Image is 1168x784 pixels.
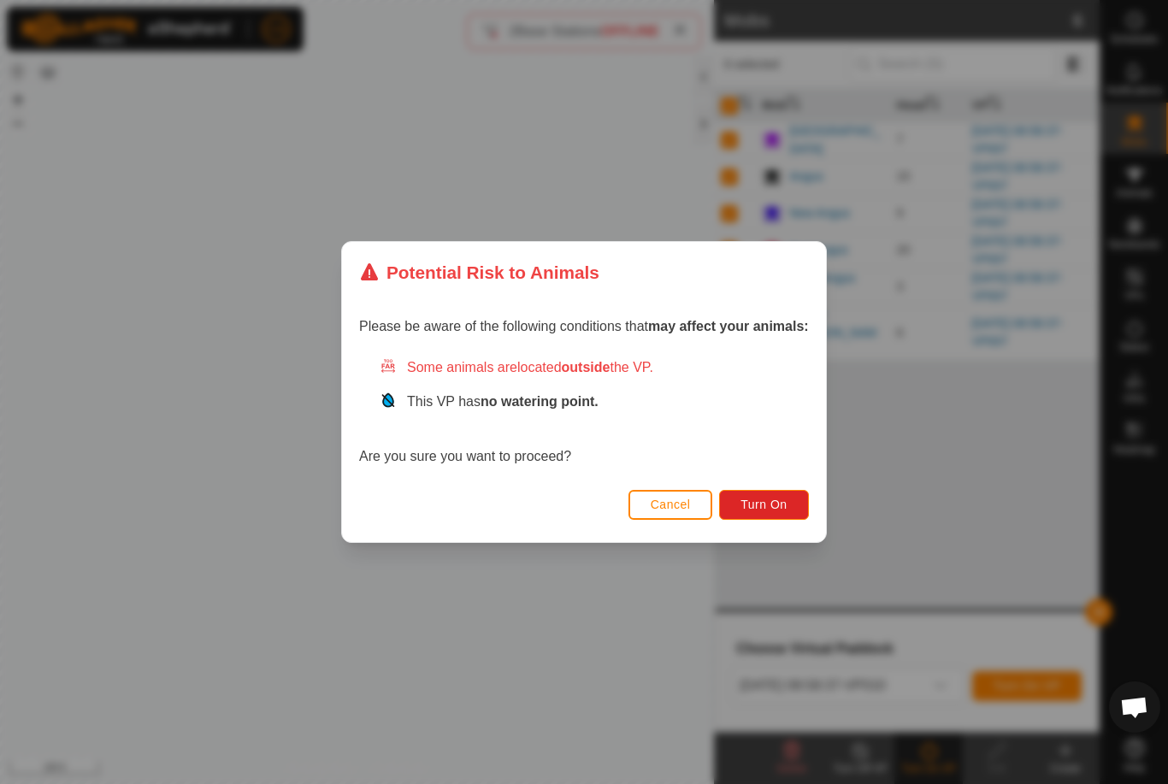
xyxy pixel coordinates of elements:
[481,394,599,409] strong: no watering point.
[741,498,788,511] span: Turn On
[359,357,809,467] div: Are you sure you want to proceed?
[380,357,809,378] div: Some animals are
[720,490,809,520] button: Turn On
[359,259,599,286] div: Potential Risk to Animals
[1109,681,1160,733] div: Open chat
[517,360,653,374] span: located the VP.
[648,319,809,333] strong: may affect your animals:
[359,319,809,333] span: Please be aware of the following conditions that
[407,394,599,409] span: This VP has
[628,490,713,520] button: Cancel
[651,498,691,511] span: Cancel
[562,360,611,374] strong: outside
